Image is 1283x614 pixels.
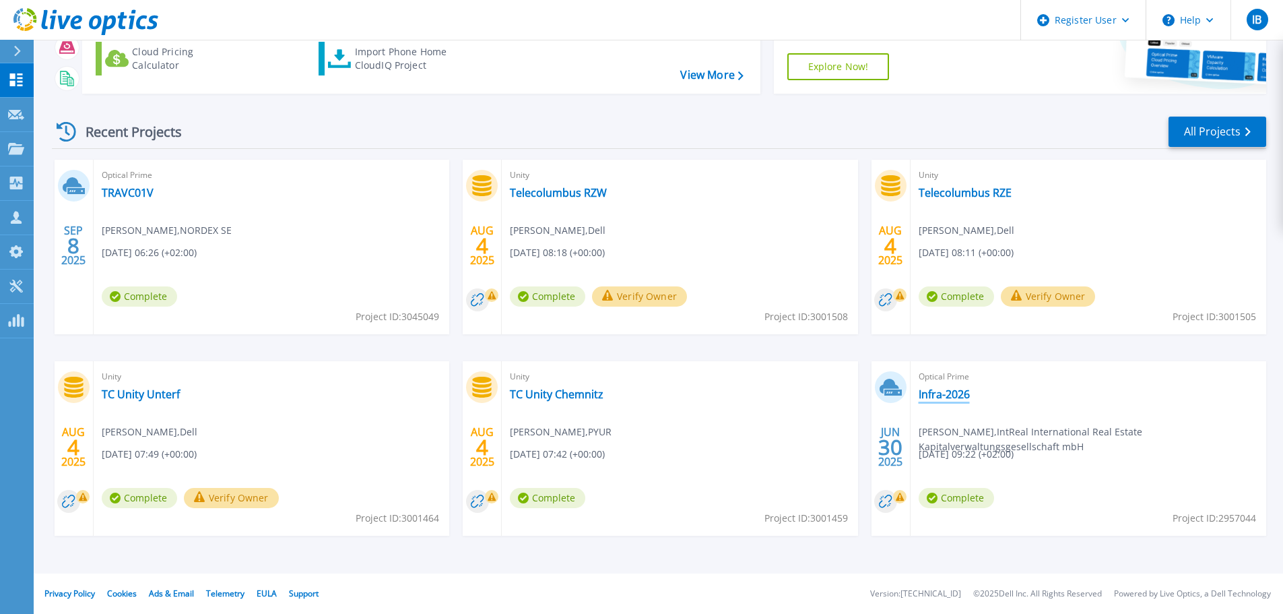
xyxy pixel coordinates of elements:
[61,423,86,472] div: AUG 2025
[878,441,902,453] span: 30
[919,286,994,307] span: Complete
[680,69,743,82] a: View More
[592,286,687,307] button: Verify Owner
[973,590,1102,598] li: © 2025 Dell Inc. All Rights Reserved
[919,447,1014,462] span: [DATE] 09:22 (+02:00)
[96,42,246,75] a: Cloud Pricing Calculator
[884,240,896,251] span: 4
[1169,117,1266,147] a: All Projects
[510,447,605,462] span: [DATE] 07:42 (+00:00)
[510,168,849,183] span: Unity
[919,369,1258,384] span: Optical Prime
[184,488,279,508] button: Verify Owner
[61,221,86,270] div: SEP 2025
[102,447,197,462] span: [DATE] 07:49 (+00:00)
[510,245,605,260] span: [DATE] 08:18 (+00:00)
[206,588,244,599] a: Telemetry
[356,309,439,324] span: Project ID: 3045049
[102,186,154,199] a: TRAVC01V
[1173,309,1256,324] span: Project ID: 3001505
[510,286,585,307] span: Complete
[132,45,240,72] div: Cloud Pricing Calculator
[787,53,890,80] a: Explore Now!
[510,388,603,401] a: TC Unity Chemnitz
[919,488,994,508] span: Complete
[510,186,607,199] a: Telecolumbus RZW
[1114,590,1271,598] li: Powered by Live Optics, a Dell Technology
[102,286,177,307] span: Complete
[1173,511,1256,526] span: Project ID: 2957044
[469,423,495,472] div: AUG 2025
[510,369,849,384] span: Unity
[919,223,1014,238] span: [PERSON_NAME] , Dell
[510,488,585,508] span: Complete
[355,45,460,72] div: Import Phone Home CloudIQ Project
[469,221,495,270] div: AUG 2025
[102,488,177,508] span: Complete
[510,425,612,439] span: [PERSON_NAME] , PYUR
[289,588,319,599] a: Support
[764,511,848,526] span: Project ID: 3001459
[919,388,970,401] a: Infra-2026
[102,388,180,401] a: TC Unity Unterf
[764,309,848,324] span: Project ID: 3001508
[878,423,903,472] div: JUN 2025
[878,221,903,270] div: AUG 2025
[510,223,605,238] span: [PERSON_NAME] , Dell
[919,168,1258,183] span: Unity
[919,245,1014,260] span: [DATE] 08:11 (+00:00)
[919,425,1266,454] span: [PERSON_NAME] , IntReal International Real Estate Kapitalverwaltungsgesellschaft mbH
[870,590,961,598] li: Version: [TECHNICAL_ID]
[356,511,439,526] span: Project ID: 3001464
[476,240,488,251] span: 4
[1252,14,1261,25] span: IB
[102,369,441,384] span: Unity
[67,240,79,251] span: 8
[102,223,232,238] span: [PERSON_NAME] , NORDEX SE
[149,588,194,599] a: Ads & Email
[102,168,441,183] span: Optical Prime
[919,186,1012,199] a: Telecolumbus RZE
[257,588,277,599] a: EULA
[52,115,200,148] div: Recent Projects
[1001,286,1096,307] button: Verify Owner
[67,441,79,453] span: 4
[107,588,137,599] a: Cookies
[476,441,488,453] span: 4
[102,245,197,260] span: [DATE] 06:26 (+02:00)
[44,588,95,599] a: Privacy Policy
[102,425,197,439] span: [PERSON_NAME] , Dell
